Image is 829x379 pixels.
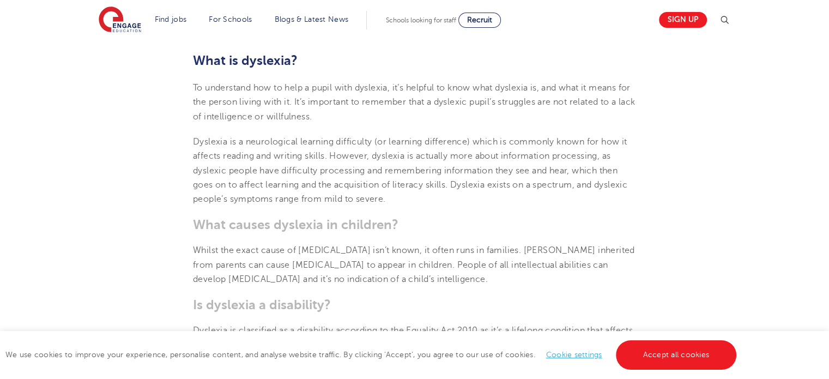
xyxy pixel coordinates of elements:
b: What causes dyslexia in children? [193,217,398,232]
b: Is dyslexia a disability? [193,297,331,312]
span: Whilst the exact cause of [MEDICAL_DATA] isn’t known, it often runs in families. [PERSON_NAME] in... [193,245,635,284]
img: Engage Education [99,7,141,34]
a: Recruit [458,13,501,28]
span: Recruit [467,16,492,24]
a: Accept all cookies [616,340,737,370]
span: Schools looking for staff [386,16,456,24]
span: Dyslexia is a neurological learning difficulty (or learning difference) which is commonly known f... [193,137,627,204]
a: Find jobs [155,15,187,23]
a: Blogs & Latest News [275,15,349,23]
span: We use cookies to improve your experience, personalise content, and analyse website traffic. By c... [5,351,739,359]
a: Cookie settings [546,351,602,359]
b: What is dyslexia? [193,53,298,68]
a: Sign up [659,12,707,28]
a: For Schools [209,15,252,23]
span: To understand how to help a pupil with dyslexia, it’s helpful to know what dyslexia is, and what ... [193,83,635,122]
